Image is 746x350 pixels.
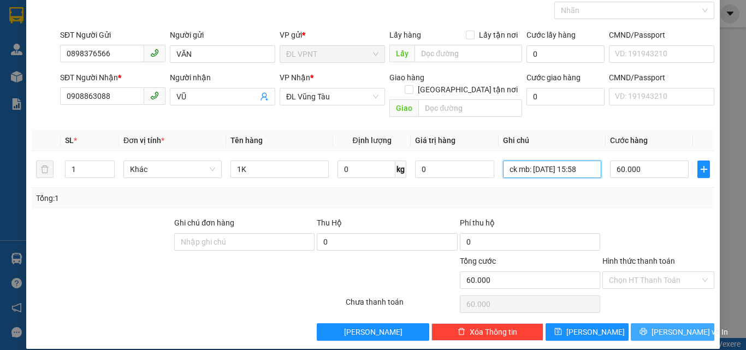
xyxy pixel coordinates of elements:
span: Khác [130,161,215,177]
span: save [554,328,562,336]
span: phone [150,49,159,57]
div: VP gửi [280,29,385,41]
li: (c) 2017 [92,52,150,66]
span: [PERSON_NAME] và In [652,326,728,338]
input: VD: Bàn, Ghế [230,161,329,178]
input: Ghi Chú [503,161,601,178]
div: CMND/Passport [609,72,714,84]
input: Cước giao hàng [526,88,605,105]
b: Gửi khách hàng [67,16,108,67]
span: Lấy [389,45,415,62]
span: Tổng cước [460,257,496,265]
span: [PERSON_NAME] [566,326,625,338]
span: Đơn vị tính [123,136,164,145]
span: Lấy tận nơi [475,29,522,41]
b: [DOMAIN_NAME] [92,41,150,50]
span: Xóa Thông tin [470,326,517,338]
div: CMND/Passport [609,29,714,41]
button: delete [36,161,54,178]
span: plus [698,165,709,174]
img: logo.jpg [119,14,145,40]
label: Hình thức thanh toán [602,257,675,265]
span: Decrease Value [102,169,114,177]
button: save[PERSON_NAME] [546,323,629,341]
span: Định lượng [352,136,391,145]
span: [PERSON_NAME] [344,326,402,338]
span: Tên hàng [230,136,263,145]
span: delete [458,328,465,336]
span: Giao [389,99,418,117]
div: SĐT Người Nhận [60,72,165,84]
span: up [105,163,112,169]
span: Increase Value [102,161,114,169]
span: VP Nhận [280,73,310,82]
span: down [105,170,112,177]
div: Chưa thanh toán [345,296,459,315]
input: Cước lấy hàng [526,45,605,63]
button: plus [697,161,710,178]
button: printer[PERSON_NAME] và In [631,323,714,341]
span: [GEOGRAPHIC_DATA] tận nơi [413,84,522,96]
div: Người gửi [170,29,275,41]
label: Cước giao hàng [526,73,581,82]
input: Dọc đường [415,45,522,62]
span: Giá trị hàng [415,136,455,145]
span: kg [395,161,406,178]
button: [PERSON_NAME] [317,323,429,341]
label: Ghi chú đơn hàng [174,218,234,227]
span: ĐL VPNT [286,46,378,62]
b: Phúc An Express [14,70,57,141]
div: Người nhận [170,72,275,84]
th: Ghi chú [499,130,606,151]
img: logo.jpg [14,14,68,68]
span: SL [65,136,74,145]
div: Phí thu hộ [460,217,600,233]
input: 0 [415,161,494,178]
div: SĐT Người Gửi [60,29,165,41]
input: Dọc đường [418,99,522,117]
span: Thu Hộ [317,218,342,227]
span: user-add [260,92,269,101]
span: Lấy hàng [389,31,421,39]
span: Cước hàng [610,136,648,145]
span: ĐL Vũng Tàu [286,88,378,105]
span: printer [640,328,647,336]
div: Tổng: 1 [36,192,289,204]
button: deleteXóa Thông tin [431,323,543,341]
input: Ghi chú đơn hàng [174,233,315,251]
span: Giao hàng [389,73,424,82]
label: Cước lấy hàng [526,31,576,39]
span: phone [150,91,159,100]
